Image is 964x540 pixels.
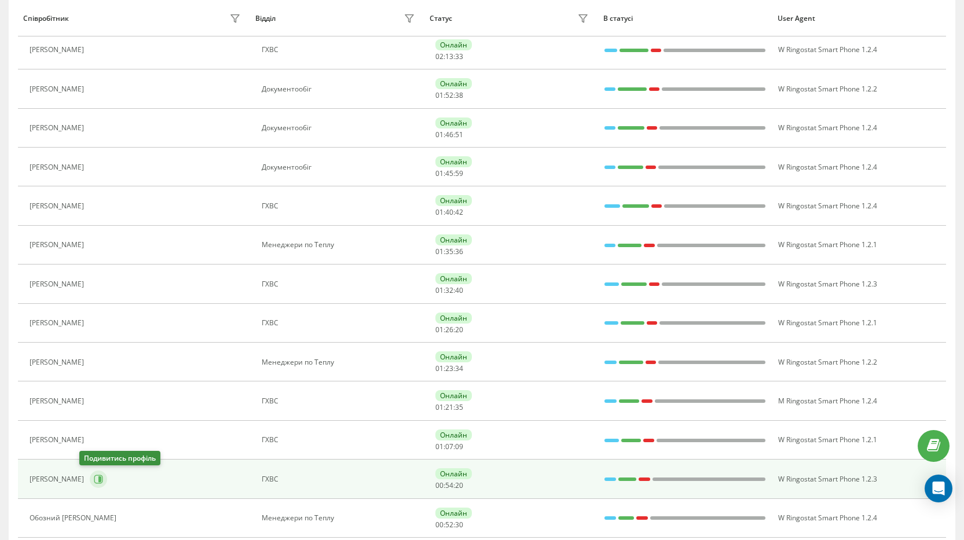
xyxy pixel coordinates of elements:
div: ГХВС [262,46,418,54]
span: W Ringostat Smart Phone 1.2.3 [778,474,877,484]
div: Онлайн [435,117,472,128]
div: Онлайн [435,156,472,167]
div: [PERSON_NAME] [30,124,87,132]
div: ГХВС [262,436,418,444]
div: [PERSON_NAME] [30,475,87,483]
span: W Ringostat Smart Phone 1.2.2 [778,84,877,94]
span: 51 [455,130,463,139]
span: W Ringostat Smart Phone 1.2.1 [778,435,877,445]
span: 34 [455,363,463,373]
span: 42 [455,207,463,217]
span: 20 [455,325,463,335]
span: 01 [435,442,443,451]
span: W Ringostat Smart Phone 1.2.3 [778,279,877,289]
div: Онлайн [435,78,472,89]
span: 01 [435,168,443,178]
div: ГХВС [262,319,418,327]
span: 23 [445,363,453,373]
span: 59 [455,168,463,178]
div: : : [435,286,463,295]
div: : : [435,91,463,100]
span: 02 [435,52,443,61]
span: W Ringostat Smart Phone 1.2.4 [778,45,877,54]
div: Онлайн [435,195,472,206]
div: : : [435,326,463,334]
div: [PERSON_NAME] [30,163,87,171]
div: [PERSON_NAME] [30,202,87,210]
div: Онлайн [435,351,472,362]
div: : : [435,131,463,139]
span: W Ringostat Smart Phone 1.2.1 [778,240,877,249]
div: В статусі [603,14,767,23]
div: Менеджери по Теплу [262,358,418,366]
span: 01 [435,285,443,295]
div: Онлайн [435,429,472,440]
span: 36 [455,247,463,256]
span: W Ringostat Smart Phone 1.2.4 [778,162,877,172]
div: [PERSON_NAME] [30,397,87,405]
span: 38 [455,90,463,100]
div: Онлайн [435,390,472,401]
div: ГХВС [262,280,418,288]
div: Менеджери по Теплу [262,241,418,249]
div: : : [435,521,463,529]
div: : : [435,248,463,256]
div: Документообіг [262,163,418,171]
span: 32 [445,285,453,295]
span: 00 [435,480,443,490]
span: 46 [445,130,453,139]
div: ГХВС [262,475,418,483]
div: ГХВС [262,202,418,210]
span: 00 [435,520,443,530]
div: : : [435,208,463,216]
span: W Ringostat Smart Phone 1.2.4 [778,513,877,523]
span: 40 [445,207,453,217]
span: 40 [455,285,463,295]
div: : : [435,482,463,490]
span: 01 [435,207,443,217]
span: 01 [435,90,443,100]
div: [PERSON_NAME] [30,280,87,288]
span: 33 [455,52,463,61]
span: 54 [445,480,453,490]
span: 09 [455,442,463,451]
span: M Ringostat Smart Phone 1.2.4 [778,396,877,406]
span: W Ringostat Smart Phone 1.2.4 [778,201,877,211]
span: 01 [435,402,443,412]
div: Онлайн [435,508,472,519]
span: 01 [435,325,443,335]
span: W Ringostat Smart Phone 1.2.4 [778,123,877,133]
div: Документообіг [262,124,418,132]
div: Співробітник [23,14,69,23]
div: Менеджери по Теплу [262,514,418,522]
div: Open Intercom Messenger [925,475,952,502]
div: : : [435,53,463,61]
div: Онлайн [435,234,472,245]
div: Документообіг [262,85,418,93]
span: 21 [445,402,453,412]
div: : : [435,403,463,412]
span: 52 [445,90,453,100]
div: Онлайн [435,468,472,479]
div: [PERSON_NAME] [30,319,87,327]
div: Онлайн [435,39,472,50]
div: Обозний [PERSON_NAME] [30,514,119,522]
span: 30 [455,520,463,530]
div: : : [435,443,463,451]
div: [PERSON_NAME] [30,358,87,366]
div: [PERSON_NAME] [30,436,87,444]
span: 20 [455,480,463,490]
div: [PERSON_NAME] [30,85,87,93]
span: 01 [435,247,443,256]
span: 13 [445,52,453,61]
span: 35 [445,247,453,256]
div: : : [435,365,463,373]
span: 01 [435,363,443,373]
div: Онлайн [435,273,472,284]
div: : : [435,170,463,178]
div: Відділ [255,14,276,23]
div: ГХВС [262,397,418,405]
span: 45 [445,168,453,178]
div: Подивитись профіль [79,451,160,465]
div: [PERSON_NAME] [30,46,87,54]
